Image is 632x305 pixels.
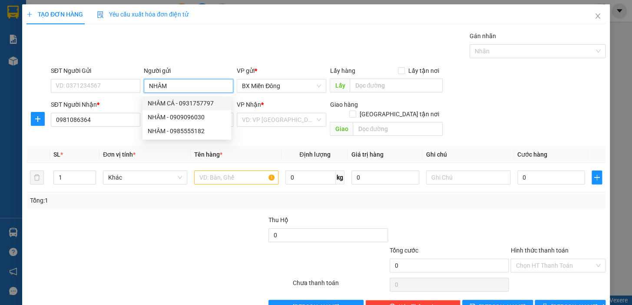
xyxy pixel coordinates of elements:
span: SL [53,151,60,158]
button: delete [30,171,44,184]
span: BX Miền Đông [242,79,321,92]
div: NHÂM CÁ - 0931757797 [148,98,226,108]
div: SĐT Người Gửi [51,66,140,75]
div: Người gửi [144,66,233,75]
div: NHÂM - 0985555182 [148,126,226,136]
input: 0 [351,171,419,184]
span: Giao hàng [330,101,357,108]
span: Yêu cầu xuất hóa đơn điện tử [97,11,189,18]
span: Giao [330,122,353,136]
span: Đơn vị tính [103,151,136,158]
span: plus [592,174,602,181]
th: Ghi chú [423,146,514,163]
input: Ghi Chú [426,171,510,184]
button: Close [586,4,610,29]
div: NHÂM - 0985555182 [142,124,231,138]
span: Lấy [330,79,350,92]
input: VD: Bàn, Ghế [194,171,278,184]
span: Giá trị hàng [351,151,384,158]
span: TẠO ĐƠN HÀNG [26,11,83,18]
span: plus [31,115,44,122]
span: VP Nhận [237,101,261,108]
span: Lấy hàng [330,67,355,74]
img: icon [97,11,104,18]
span: kg [336,171,344,184]
span: Tổng cước [390,247,418,254]
button: plus [31,112,45,126]
div: SĐT Người Nhận [51,100,140,109]
input: Dọc đường [350,79,443,92]
div: Chưa thanh toán [292,278,389,293]
div: NHÂM - 0909096030 [148,112,226,122]
span: Tên hàng [194,151,222,158]
div: VP gửi [237,66,326,75]
label: Hình thức thanh toán [510,247,568,254]
span: close [594,13,601,20]
span: Thu Hộ [268,216,288,223]
span: Lấy tận nơi [405,66,443,75]
span: [GEOGRAPHIC_DATA] tận nơi [356,109,443,119]
span: Định lượng [299,151,330,158]
button: plus [592,171,602,184]
div: Tổng: 1 [30,196,245,205]
label: Gán nhãn [470,33,496,39]
span: plus [26,11,33,17]
span: Khác [108,171,182,184]
div: NHÂM - 0909096030 [142,110,231,124]
div: NHÂM CÁ - 0931757797 [142,96,231,110]
input: Dọc đường [353,122,443,136]
span: Cước hàng [517,151,547,158]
